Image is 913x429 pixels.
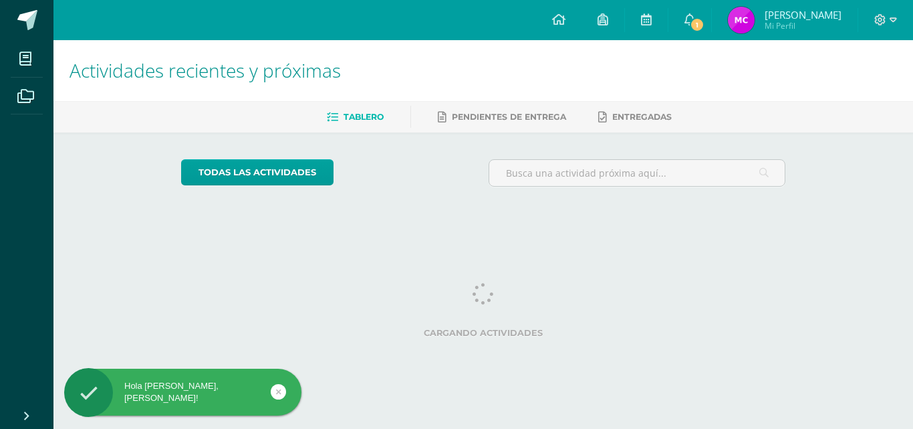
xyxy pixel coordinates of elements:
[70,58,341,83] span: Actividades recientes y próximas
[327,106,384,128] a: Tablero
[765,20,841,31] span: Mi Perfil
[438,106,566,128] a: Pendientes de entrega
[489,160,785,186] input: Busca una actividad próxima aquí...
[452,112,566,122] span: Pendientes de entrega
[181,328,786,338] label: Cargando actividades
[690,17,704,32] span: 1
[64,380,301,404] div: Hola [PERSON_NAME], [PERSON_NAME]!
[181,159,334,185] a: todas las Actividades
[765,8,841,21] span: [PERSON_NAME]
[612,112,672,122] span: Entregadas
[598,106,672,128] a: Entregadas
[728,7,755,33] img: 31821ce4364a09c3701d5af3ec557f70.png
[344,112,384,122] span: Tablero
